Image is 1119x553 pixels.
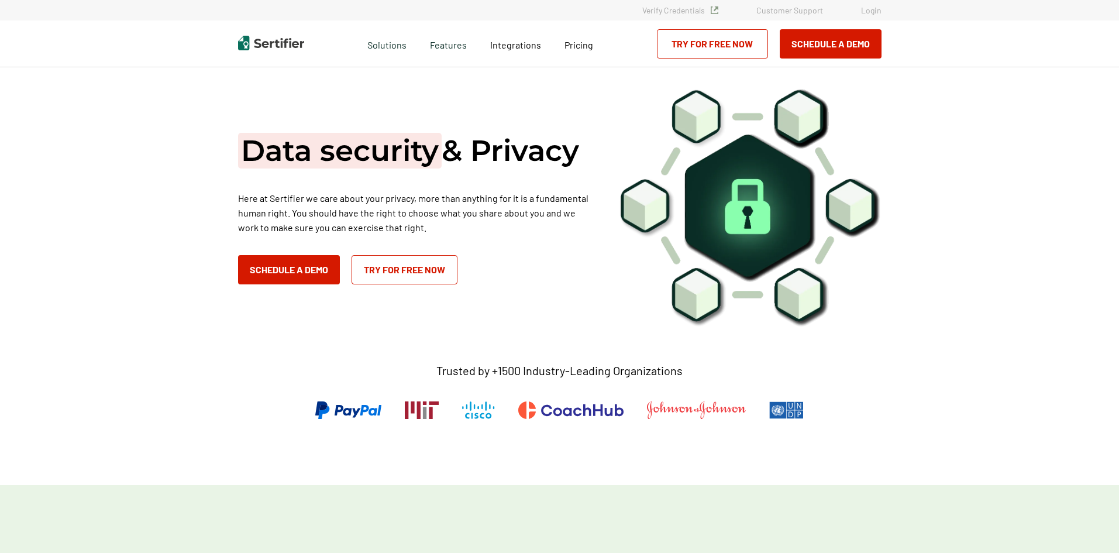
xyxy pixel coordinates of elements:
span: Pricing [564,39,593,50]
span: Data security [238,133,442,169]
a: Integrations [490,36,541,51]
img: Verified [711,6,718,14]
img: CoachHub [518,401,624,419]
span: Solutions [367,36,407,51]
a: Customer Support [756,5,823,15]
a: Verify Credentials [642,5,718,15]
img: Cisco [462,401,495,419]
span: Integrations [490,39,541,50]
a: Login [861,5,882,15]
h1: & Privacy [238,132,579,170]
img: UNDP [769,401,804,419]
p: Here at Sertifier we care about your privacy, more than anything for it is a fundamental human ri... [238,191,589,235]
img: PayPal [315,401,381,419]
img: Sertifier | Digital Credentialing Platform [238,36,304,50]
a: Try for Free Now [352,255,457,284]
a: Try for Free Now [657,29,768,59]
a: Pricing [564,36,593,51]
img: Johnson & Johnson [647,401,745,419]
img: Massachusetts Institute of Technology [405,401,439,419]
p: Trusted by +1500 Industry-Leading Organizations [436,363,683,378]
span: Features [430,36,467,51]
img: data security hero [618,88,882,328]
